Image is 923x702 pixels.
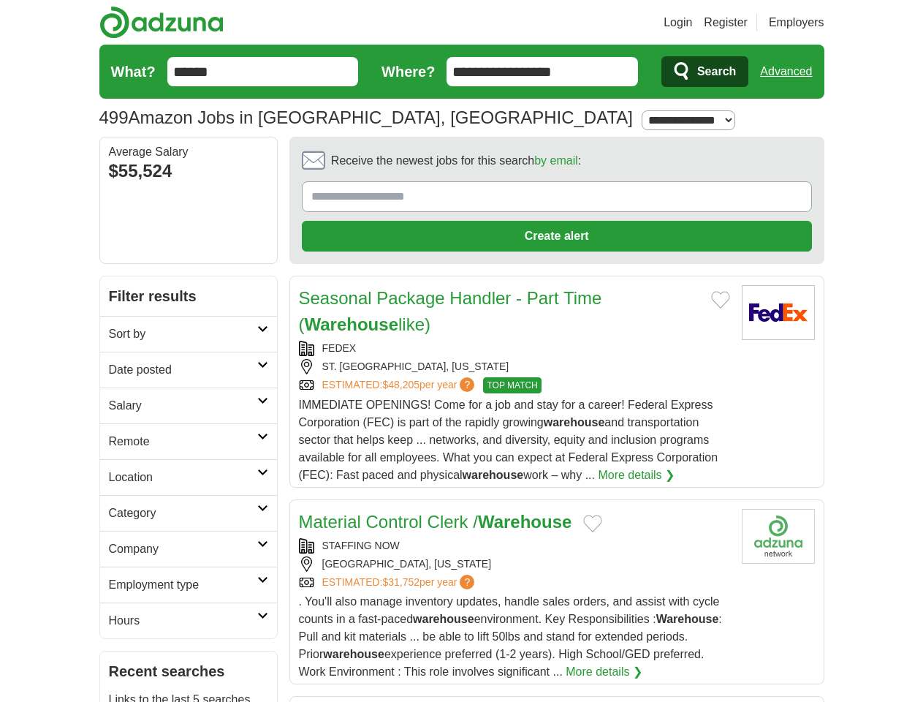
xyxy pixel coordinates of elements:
a: by email [534,154,578,167]
h2: Sort by [109,325,257,343]
h2: Company [109,540,257,558]
span: Search [697,57,736,86]
a: More details ❯ [598,467,675,484]
div: ST. [GEOGRAPHIC_DATA], [US_STATE] [299,359,730,374]
div: $55,524 [109,158,268,184]
a: Employers [769,14,824,31]
button: Create alert [302,221,812,252]
span: 499 [99,105,129,131]
a: Remote [100,423,277,459]
a: Register [704,14,748,31]
a: Employment type [100,567,277,603]
a: Location [100,459,277,495]
a: ESTIMATED:$31,752per year? [322,575,478,590]
div: Average Salary [109,146,268,158]
strong: warehouse [544,416,605,429]
a: Company [100,531,277,567]
span: $31,752 [382,576,419,588]
span: ? [460,575,474,589]
h2: Category [109,505,257,522]
span: Receive the newest jobs for this search : [331,152,581,170]
div: STAFFING NOW [299,538,730,554]
a: Material Control Clerk /Warehouse [299,512,572,532]
h2: Hours [109,612,257,630]
strong: warehouse [323,648,384,660]
strong: warehouse [463,469,524,481]
a: Hours [100,603,277,638]
img: FedEx logo [742,285,815,340]
h1: Amazon Jobs in [GEOGRAPHIC_DATA], [GEOGRAPHIC_DATA] [99,107,633,127]
a: Advanced [760,57,812,86]
button: Add to favorite jobs [583,515,602,532]
a: Salary [100,388,277,423]
button: Search [661,56,748,87]
h2: Location [109,469,257,486]
img: Company logo [742,509,815,564]
label: What? [111,61,156,83]
a: Category [100,495,277,531]
strong: Warehouse [478,512,571,532]
a: ESTIMATED:$48,205per year? [322,377,478,393]
a: Login [664,14,692,31]
a: FEDEX [322,342,357,354]
span: . You'll also manage inventory updates, handle sales orders, and assist with cycle counts in a fa... [299,595,722,678]
h2: Filter results [100,276,277,316]
a: Date posted [100,352,277,388]
span: $48,205 [382,379,419,390]
span: IMMEDIATE OPENINGS! Come for a job and stay for a career! Federal Express Corporation (FEC) is pa... [299,399,718,481]
label: Where? [381,61,435,83]
h2: Remote [109,433,257,450]
div: [GEOGRAPHIC_DATA], [US_STATE] [299,556,730,572]
a: Sort by [100,316,277,352]
h2: Salary [109,397,257,415]
h2: Employment type [109,576,257,594]
button: Add to favorite jobs [711,291,730,309]
a: Seasonal Package Handler - Part Time (Warehouselike) [299,288,602,334]
span: ? [460,377,474,392]
h2: Recent searches [109,660,268,682]
strong: Warehouse [656,613,719,625]
span: TOP MATCH [483,377,541,393]
img: Adzuna logo [99,6,224,39]
h2: Date posted [109,361,257,379]
strong: warehouse [413,613,474,625]
a: More details ❯ [566,663,642,681]
strong: Warehouse [305,314,398,334]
